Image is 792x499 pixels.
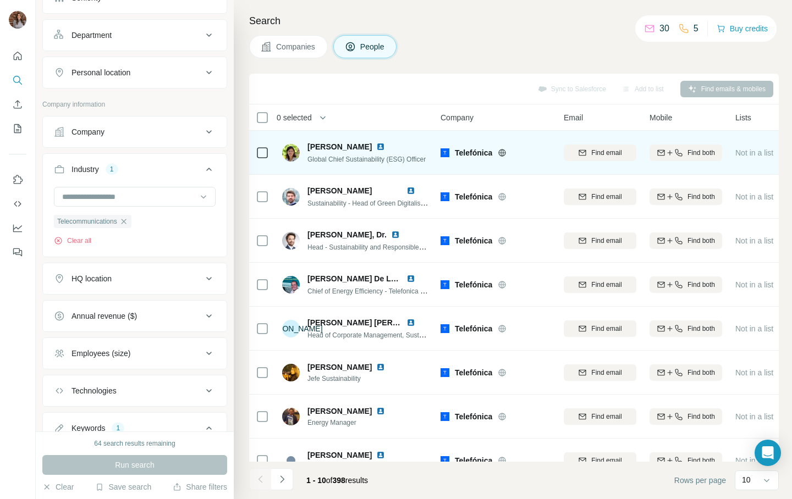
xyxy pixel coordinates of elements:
[376,142,385,151] img: LinkedIn logo
[591,192,621,202] span: Find email
[376,363,385,372] img: LinkedIn logo
[43,119,227,145] button: Company
[674,475,726,486] span: Rows per page
[43,303,227,329] button: Annual revenue ($)
[406,318,415,327] img: LinkedIn logo
[742,474,751,485] p: 10
[43,265,227,292] button: HQ location
[735,412,773,421] span: Not in a list
[376,407,385,415] img: LinkedIn logo
[735,112,751,123] span: Lists
[441,280,449,289] img: Logo of Telefónica
[687,236,715,246] span: Find both
[591,148,621,158] span: Find email
[455,279,492,290] span: Telefónica
[455,235,492,246] span: Telefónica
[687,368,715,378] span: Find both
[282,144,300,162] img: Avatar
[306,476,368,485] span: results
[441,324,449,333] img: Logo of Telefónica
[564,320,636,337] button: Find email
[9,242,26,262] button: Feedback
[276,41,316,52] span: Companies
[95,481,151,492] button: Save search
[687,456,715,465] span: Find both
[441,192,449,201] img: Logo of Telefónica
[112,423,124,433] div: 1
[43,415,227,446] button: Keywords1
[282,232,300,249] img: Avatar
[591,412,621,422] span: Find email
[591,456,621,465] span: Find email
[591,324,621,334] span: Find email
[687,324,715,334] span: Find both
[43,22,227,48] button: Department
[441,112,474,123] span: Company
[71,164,99,175] div: Industry
[717,21,768,36] button: Buy credits
[282,452,300,469] img: Avatar
[326,476,333,485] span: of
[307,362,372,373] span: [PERSON_NAME]
[455,367,492,378] span: Telefónica
[650,452,722,469] button: Find both
[650,320,722,337] button: Find both
[650,408,722,425] button: Find both
[94,439,175,448] div: 64 search results remaining
[71,67,130,78] div: Personal location
[71,385,117,396] div: Technologies
[249,13,779,29] h4: Search
[441,456,449,465] img: Logo of Telefónica
[271,468,293,490] button: Navigate to next page
[735,456,773,465] span: Not in a list
[455,191,492,202] span: Telefónica
[277,112,312,123] span: 0 selected
[9,170,26,190] button: Use Surfe on LinkedIn
[307,462,398,472] span: Gestion de Energía
[455,147,492,158] span: Telefónica
[564,408,636,425] button: Find email
[441,368,449,377] img: Logo of Telefónica
[9,70,26,90] button: Search
[43,156,227,187] button: Industry1
[282,408,300,425] img: Avatar
[687,192,715,202] span: Find both
[735,192,773,201] span: Not in a list
[42,481,74,492] button: Clear
[9,194,26,214] button: Use Surfe API
[755,440,781,466] div: Open Intercom Messenger
[441,148,449,157] img: Logo of Telefónica
[659,22,669,35] p: 30
[307,374,398,384] span: Jefe Sustainability
[735,236,773,245] span: Not in a list
[735,280,773,289] span: Not in a list
[687,412,715,422] span: Find both
[307,406,372,417] span: [PERSON_NAME]
[564,232,636,249] button: Find email
[735,148,773,157] span: Not in a list
[307,186,372,195] span: [PERSON_NAME]
[735,324,773,333] span: Not in a list
[307,418,398,428] span: Energy Manager
[564,145,636,161] button: Find email
[650,364,722,381] button: Find both
[455,411,492,422] span: Telefónica
[694,22,698,35] p: 5
[687,148,715,158] span: Find both
[650,112,672,123] span: Mobile
[360,41,386,52] span: People
[307,451,372,459] span: [PERSON_NAME]
[307,141,372,152] span: [PERSON_NAME]
[173,481,227,492] button: Share filters
[455,455,492,466] span: Telefónica
[735,368,773,377] span: Not in a list
[106,164,118,174] div: 1
[282,320,300,337] div: [PERSON_NAME]
[42,99,227,109] p: Company information
[9,218,26,238] button: Dashboard
[307,318,531,327] span: [PERSON_NAME] [PERSON_NAME] Ayago [PERSON_NAME]
[71,423,105,434] div: Keywords
[455,323,492,334] span: Telefónica
[54,236,91,246] button: Clear all
[307,330,581,339] span: Head of Corporate Management, Sustainability and Regulation @ Telefonica Global Solutions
